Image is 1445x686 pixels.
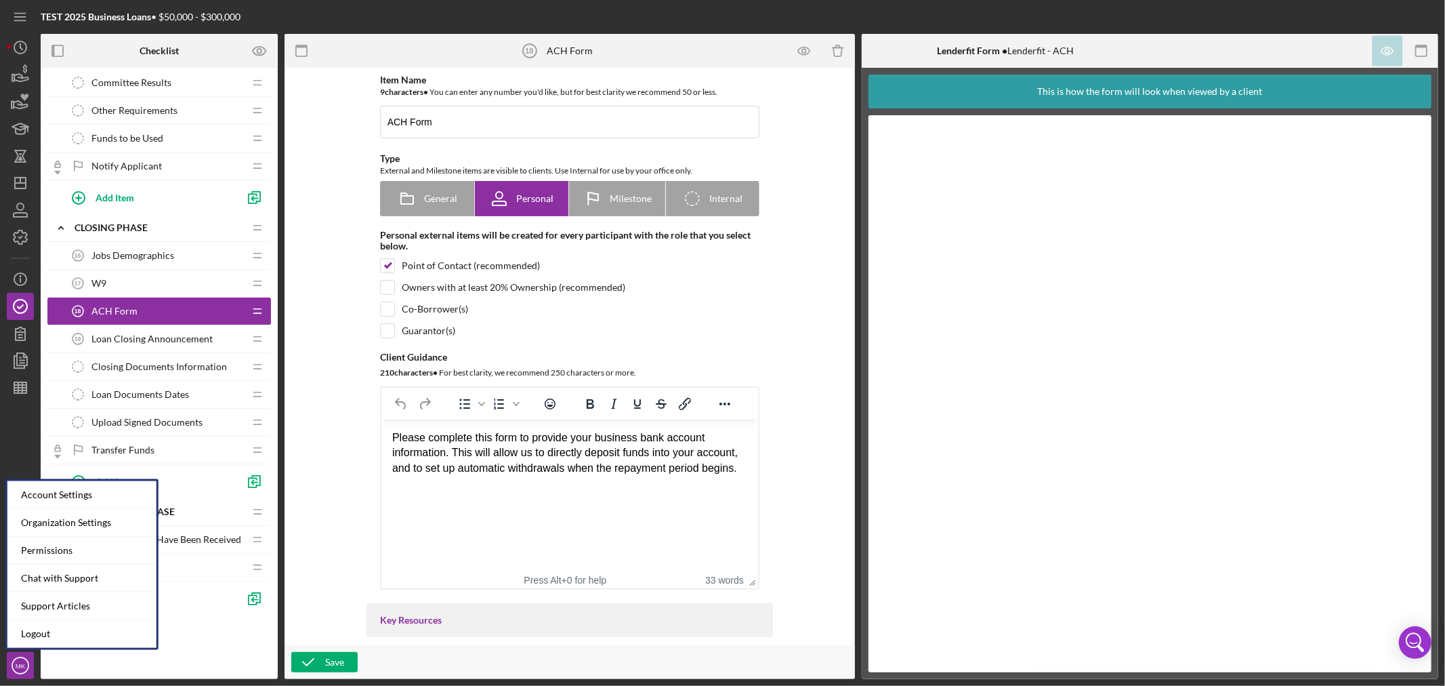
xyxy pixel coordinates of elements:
span: Funds to be Used [91,133,163,144]
button: Undo [390,395,413,413]
iframe: Rich Text Area [381,420,758,571]
button: Redo [413,395,436,413]
div: Type [380,153,759,164]
div: Chat with Support [7,565,156,592]
tspan: 17 [75,280,81,287]
span: Notify Applicant [91,161,162,171]
span: Personal [516,193,553,204]
div: Organization Settings [7,509,156,537]
button: ADD PHASE [47,616,271,643]
button: Bold [579,395,602,413]
div: Guarantor(s) [402,325,455,336]
span: ACH Form [91,306,138,317]
div: Personal external items will be created for every participant with the role that you select below. [380,230,759,251]
span: Loan Documents Dates [91,389,189,400]
div: Permissions [7,537,156,565]
button: Emojis [539,395,562,413]
span: General [424,193,457,204]
div: Client Guidance [380,352,759,363]
a: Logout [7,620,156,648]
div: Numbered list [488,395,522,413]
tspan: 16 [75,252,81,259]
b: 9 character s • [380,87,428,97]
span: Milestone [610,193,652,204]
b: Lenderfit Form • [937,45,1007,56]
a: Support Articles [7,592,156,620]
div: For best clarity, we recommend 250 characters or more. [380,366,759,380]
button: Insert/edit link [673,395,696,413]
button: Italic [602,395,625,413]
div: Account Settings [7,481,156,509]
div: Press the Up and Down arrow keys to resize the editor. [744,571,758,588]
div: Add Item [96,184,134,210]
span: Closing Documents Information [91,361,227,372]
span: Loan Closing Announcement [91,334,213,344]
div: Save [325,652,344,672]
tspan: 19 [75,336,81,342]
div: Open Intercom Messenger [1399,626,1431,659]
div: Item Name [380,75,759,85]
b: Checklist [140,45,179,56]
div: Key Resources [380,615,759,626]
div: Closing Phase [75,222,244,233]
span: Confirm Funds Have Been Received [91,534,241,545]
b: 210 character s • [380,367,438,378]
div: This is how the form will look when viewed by a client [1037,75,1262,108]
button: Save [291,652,358,672]
button: MK [7,652,34,679]
iframe: Lenderfit form [882,129,1420,659]
button: Underline [626,395,649,413]
span: Internal [709,193,742,204]
span: W9 [91,278,106,289]
button: Strikethrough [650,395,673,413]
div: Bullet list [453,395,487,413]
div: Point of Contact (recommended) [402,260,540,271]
span: Jobs Demographics [91,250,174,261]
span: Transfer Funds [91,445,154,456]
div: You can enter any number you'd like, but for best clarity we recommend 50 or less. [380,85,759,99]
button: Reveal or hide additional toolbar items [713,395,736,413]
div: Co-Borrower(s) [402,304,468,315]
div: External and Milestone items are visible to clients. Use Internal for use by your office only. [380,164,759,178]
tspan: 18 [75,308,81,315]
span: Upload Signed Documents [91,417,203,428]
span: Other Requirements [91,105,177,116]
span: Committee Results [91,77,171,88]
b: TEST 2025 Business Loans [41,11,151,22]
div: Post-Closing Phase [75,506,244,517]
div: Press Alt+0 for help [506,575,625,586]
div: Lenderfit - ACH [937,45,1074,56]
div: Add Item [96,468,134,494]
button: Add Item [61,468,237,495]
button: Add Item [61,184,237,211]
text: MK [16,662,26,670]
div: ACH Form [547,45,593,56]
button: 33 words [705,575,744,586]
tspan: 18 [525,47,533,55]
div: Owners with at least 20% Ownership (recommended) [402,282,625,293]
div: • $50,000 - $300,000 [41,12,240,22]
